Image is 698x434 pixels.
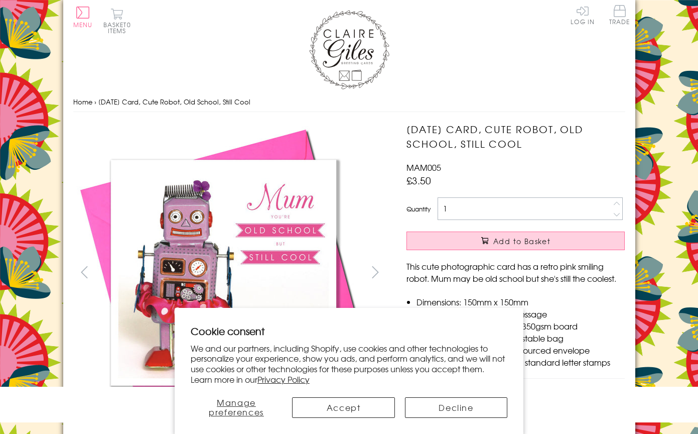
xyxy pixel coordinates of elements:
button: prev [73,261,96,283]
button: Menu [73,7,93,28]
a: Privacy Policy [257,373,310,385]
button: Decline [405,397,507,418]
span: › [94,97,96,106]
span: 0 items [108,20,131,35]
img: Mother's Day Card, Cute Robot, Old School, Still Cool [73,122,374,423]
h1: [DATE] Card, Cute Robot, Old School, Still Cool [406,122,625,151]
a: Home [73,97,92,106]
img: Claire Giles Greetings Cards [309,10,389,89]
p: This cute photographic card has a retro pink smiling robot. Mum may be old school but she's still... [406,260,625,284]
span: Trade [609,5,630,25]
a: Trade [609,5,630,27]
p: We and our partners, including Shopify, use cookies and other technologies to personalize your ex... [191,343,508,385]
span: MAM005 [406,161,441,173]
nav: breadcrumbs [73,92,625,113]
label: Quantity [406,204,431,213]
button: Manage preferences [191,397,283,418]
a: Log In [571,5,595,25]
button: Add to Basket [406,232,625,250]
span: Manage preferences [209,396,264,418]
span: Add to Basket [493,236,550,246]
li: Dimensions: 150mm x 150mm [416,296,625,308]
button: Accept [292,397,394,418]
button: next [364,261,386,283]
span: [DATE] Card, Cute Robot, Old School, Still Cool [98,97,250,106]
span: Menu [73,20,93,29]
span: £3.50 [406,173,431,187]
h2: Cookie consent [191,324,508,338]
button: Basket0 items [103,8,131,34]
